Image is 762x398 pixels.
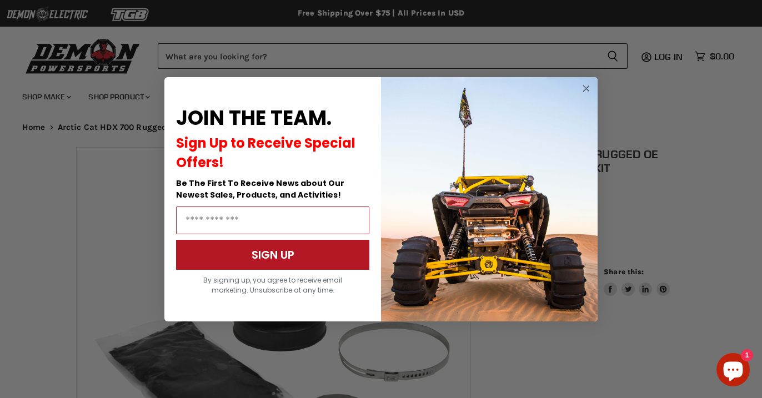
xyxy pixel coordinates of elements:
span: JOIN THE TEAM. [176,104,332,132]
span: By signing up, you agree to receive email marketing. Unsubscribe at any time. [203,275,342,295]
button: Close dialog [579,82,593,95]
inbox-online-store-chat: Shopify online store chat [713,353,753,389]
img: a9095488-b6e7-41ba-879d-588abfab540b.jpeg [381,77,598,321]
span: Sign Up to Receive Special Offers! [176,134,355,172]
button: SIGN UP [176,240,369,270]
input: Email Address [176,206,369,234]
span: Be The First To Receive News about Our Newest Sales, Products, and Activities! [176,178,344,200]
